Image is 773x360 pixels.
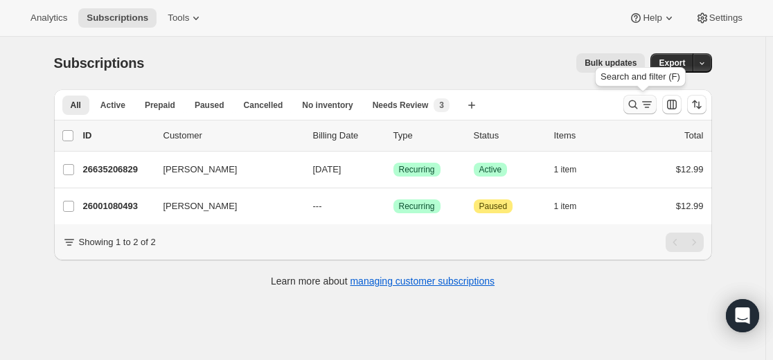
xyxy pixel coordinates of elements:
[71,100,81,111] span: All
[163,129,302,143] p: Customer
[662,95,682,114] button: Customize table column order and visibility
[145,100,175,111] span: Prepaid
[78,8,157,28] button: Subscriptions
[474,129,543,143] p: Status
[621,8,684,28] button: Help
[461,96,483,115] button: Create new view
[313,201,322,211] span: ---
[650,53,693,73] button: Export
[666,233,704,252] nav: Pagination
[643,12,661,24] span: Help
[87,12,148,24] span: Subscriptions
[684,129,703,143] p: Total
[313,129,382,143] p: Billing Date
[100,100,125,111] span: Active
[155,195,294,217] button: [PERSON_NAME]
[554,197,592,216] button: 1 item
[554,160,592,179] button: 1 item
[659,57,685,69] span: Export
[709,12,743,24] span: Settings
[302,100,353,111] span: No inventory
[83,199,152,213] p: 26001080493
[163,163,238,177] span: [PERSON_NAME]
[554,201,577,212] span: 1 item
[79,235,156,249] p: Showing 1 to 2 of 2
[163,199,238,213] span: [PERSON_NAME]
[54,55,145,71] span: Subscriptions
[726,299,759,332] div: Open Intercom Messenger
[479,164,502,175] span: Active
[623,95,657,114] button: Search and filter results
[576,53,645,73] button: Bulk updates
[439,100,444,111] span: 3
[687,8,751,28] button: Settings
[155,159,294,181] button: [PERSON_NAME]
[676,164,704,174] span: $12.99
[479,201,508,212] span: Paused
[83,129,152,143] p: ID
[399,201,435,212] span: Recurring
[83,160,704,179] div: 26635206829[PERSON_NAME][DATE]SuccessRecurringSuccessActive1 item$12.99
[393,129,463,143] div: Type
[350,276,495,287] a: managing customer subscriptions
[83,197,704,216] div: 26001080493[PERSON_NAME]---SuccessRecurringAttentionPaused1 item$12.99
[554,129,623,143] div: Items
[244,100,283,111] span: Cancelled
[22,8,75,28] button: Analytics
[195,100,224,111] span: Paused
[373,100,429,111] span: Needs Review
[554,164,577,175] span: 1 item
[83,163,152,177] p: 26635206829
[676,201,704,211] span: $12.99
[159,8,211,28] button: Tools
[168,12,189,24] span: Tools
[30,12,67,24] span: Analytics
[585,57,637,69] span: Bulk updates
[399,164,435,175] span: Recurring
[313,164,341,174] span: [DATE]
[271,274,495,288] p: Learn more about
[83,129,704,143] div: IDCustomerBilling DateTypeStatusItemsTotal
[687,95,707,114] button: Sort the results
